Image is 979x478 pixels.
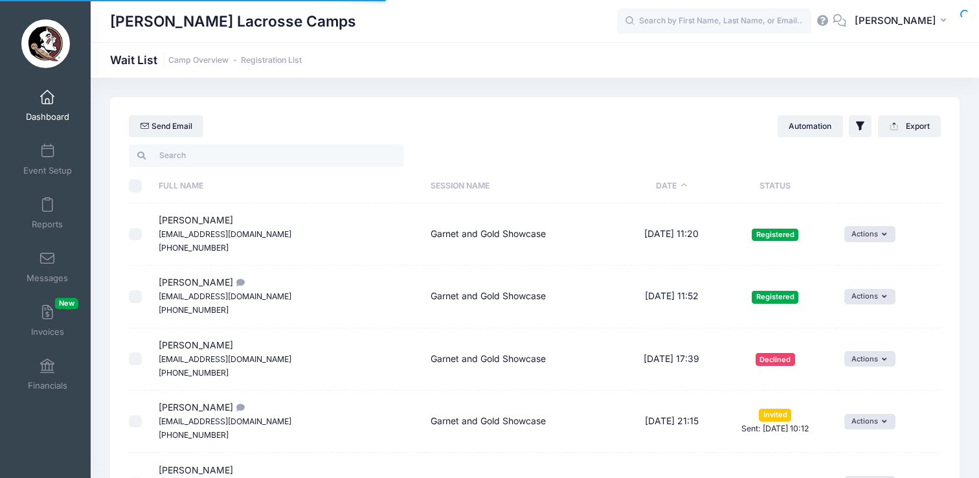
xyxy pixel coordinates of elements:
span: [PERSON_NAME] [159,277,291,315]
small: [EMAIL_ADDRESS][DOMAIN_NAME] [159,416,291,426]
a: Dashboard [17,83,78,128]
button: Automation [778,115,843,137]
a: Camp Overview [168,56,229,65]
td: [DATE] 21:15 [631,391,712,453]
small: [EMAIL_ADDRESS][DOMAIN_NAME] [159,354,291,364]
a: Messages [17,244,78,290]
button: Actions [844,226,895,242]
a: Send Email [129,115,203,137]
a: Financials [17,352,78,397]
td: Garnet and Gold Showcase [425,391,631,453]
th: : activate to sort column ascending [838,169,941,203]
small: [PHONE_NUMBER] [159,305,229,315]
td: [DATE] 11:52 [631,266,712,328]
h1: [PERSON_NAME] Lacrosse Camps [110,6,356,36]
span: Financials [28,380,67,391]
span: New [55,298,78,309]
img: Sara Tisdale Lacrosse Camps [21,19,70,68]
span: Dashboard [26,111,69,122]
a: Event Setup [17,137,78,182]
th: Session Name: activate to sort column ascending [425,169,631,203]
a: Reports [17,190,78,236]
td: Garnet and Gold Showcase [425,203,631,266]
th: Status: activate to sort column ascending [712,169,838,203]
input: Search by First Name, Last Name, or Email... [617,8,811,34]
td: [DATE] 11:20 [631,203,712,266]
i: Hello, I play for NXT 2027 Black and Coach Candace contacted me regarding your upcoming prospect ... [233,279,243,287]
a: Registration List [241,56,302,65]
span: Declined [756,353,795,365]
input: Search [129,144,404,166]
span: Registered [752,291,798,303]
small: Sent: [DATE] 10:12 [741,424,809,433]
span: [PERSON_NAME] [159,214,291,253]
td: [DATE] 17:39 [631,328,712,391]
span: Reports [32,219,63,230]
th: Date: activate to sort column descending [631,169,712,203]
span: Event Setup [23,165,72,176]
span: Invited [759,409,791,421]
span: [PERSON_NAME] [855,14,936,28]
button: Export [878,115,941,137]
span: Messages [27,273,68,284]
span: [PERSON_NAME] [159,402,291,440]
td: Garnet and Gold Showcase [425,328,631,391]
a: InvoicesNew [17,298,78,343]
small: [PHONE_NUMBER] [159,243,229,253]
i: Chase Hobson- Hero’s Green 2027 Georgetown Visitation Preparatory School [233,404,243,412]
span: Registered [752,229,798,241]
h1: Wait List [110,53,302,67]
small: [PHONE_NUMBER] [159,368,229,378]
td: Garnet and Gold Showcase [425,266,631,328]
span: Invoices [31,326,64,337]
button: [PERSON_NAME] [846,6,960,36]
span: [PERSON_NAME] [159,339,291,378]
small: [EMAIL_ADDRESS][DOMAIN_NAME] [159,291,291,301]
th: Full Name: activate to sort column ascending [152,169,425,203]
small: [PHONE_NUMBER] [159,430,229,440]
button: Actions [844,289,895,304]
button: Actions [844,351,895,367]
small: [EMAIL_ADDRESS][DOMAIN_NAME] [159,229,291,239]
button: Actions [844,414,895,429]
